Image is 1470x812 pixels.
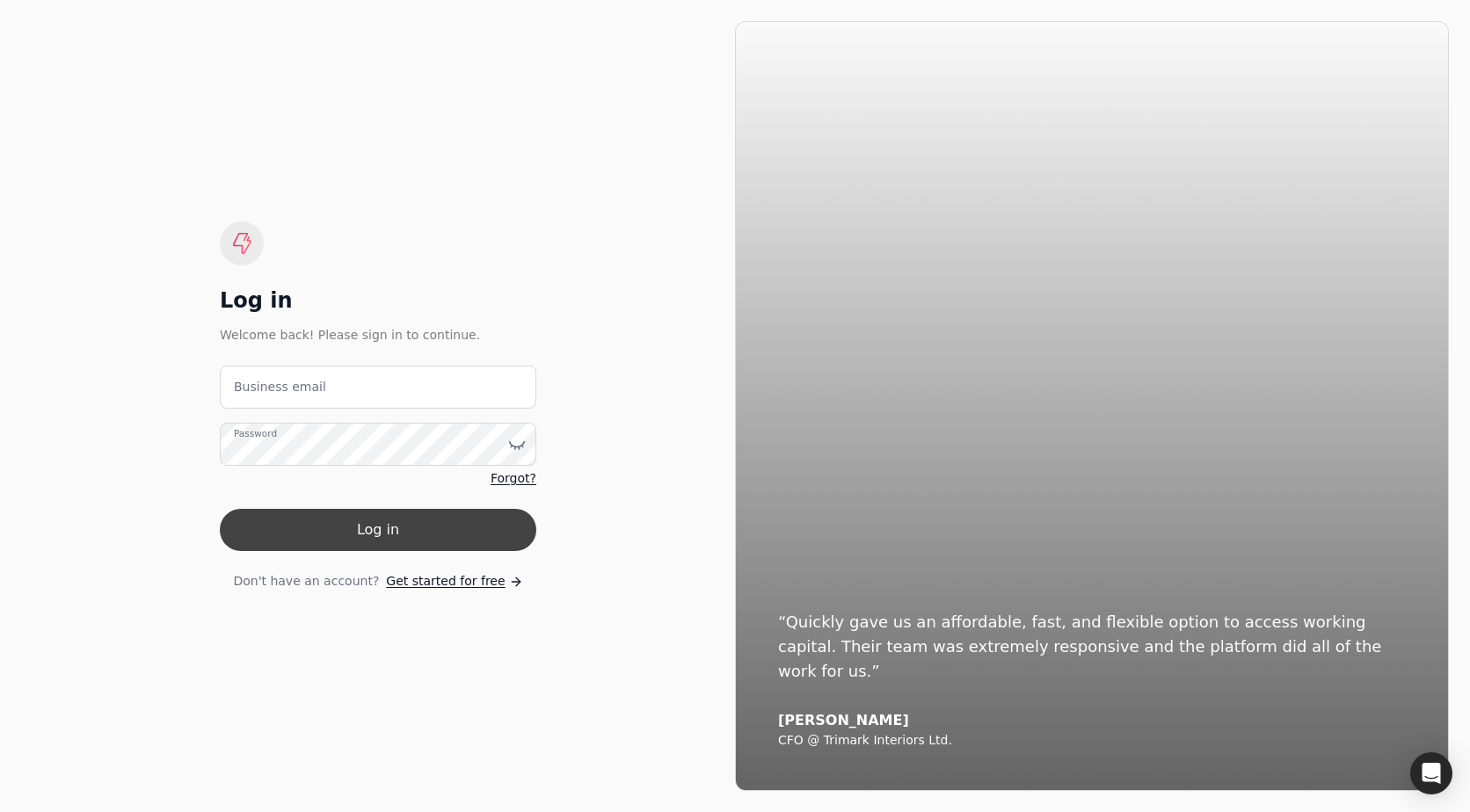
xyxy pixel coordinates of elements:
[220,509,536,551] button: Log in
[491,469,536,488] a: Forgot?
[234,427,277,441] label: Password
[220,286,536,315] div: Log in
[220,325,536,344] div: Welcome back! Please sign in to continue.
[778,733,1406,749] div: CFO @ Trimark Interiors Ltd.
[233,572,379,591] span: Don't have an account?
[386,572,505,591] span: Get started for free
[386,572,522,591] a: Get started for free
[778,712,1406,729] div: [PERSON_NAME]
[778,610,1406,684] div: “Quickly gave us an affordable, fast, and flexible option to access working capital. Their team w...
[1410,752,1452,794] div: Open Intercom Messenger
[234,378,326,396] label: Business email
